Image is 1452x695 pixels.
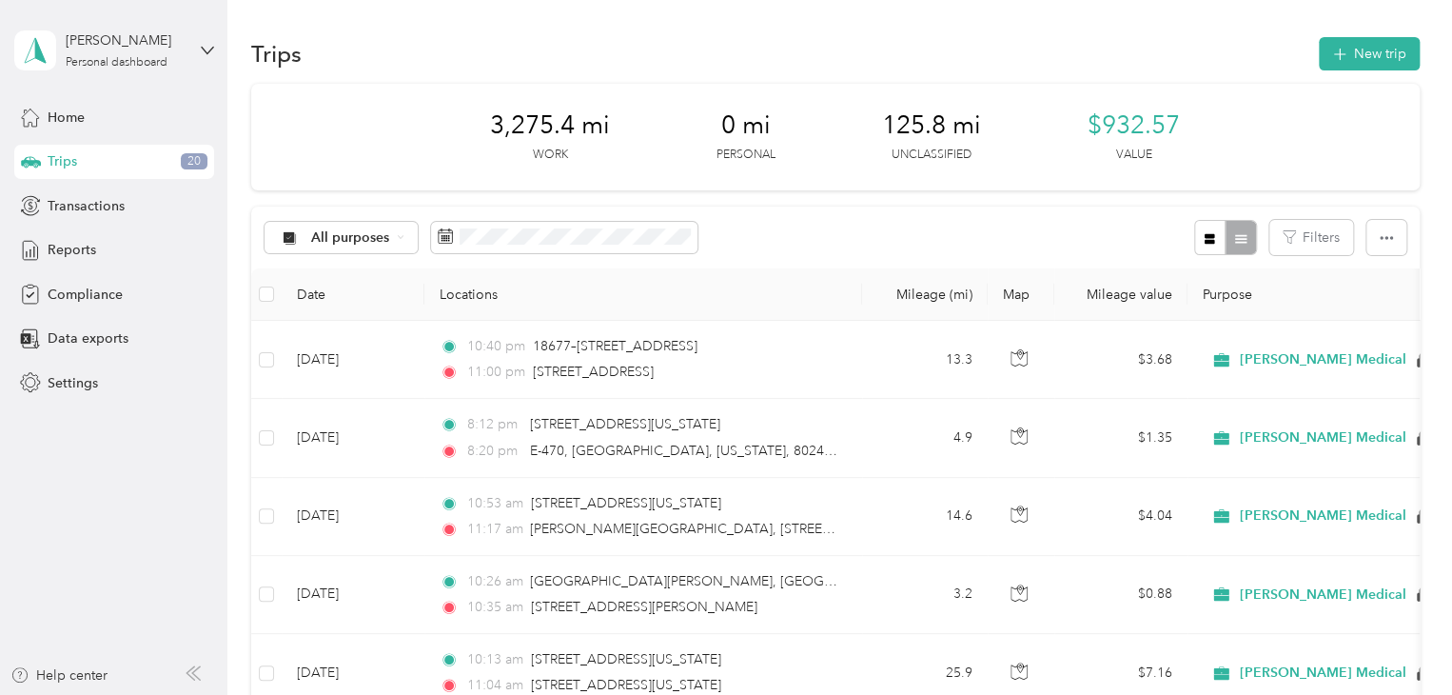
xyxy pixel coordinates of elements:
[530,573,1207,589] span: [GEOGRAPHIC_DATA][PERSON_NAME], [GEOGRAPHIC_DATA], [GEOGRAPHIC_DATA], [GEOGRAPHIC_DATA]
[48,151,77,171] span: Trips
[530,521,971,537] span: [PERSON_NAME][GEOGRAPHIC_DATA], [STREET_ADDRESS][US_STATE]
[531,599,757,615] span: [STREET_ADDRESS][PERSON_NAME]
[533,338,697,354] span: 18677–[STREET_ADDRESS]
[466,441,520,462] span: 8:20 pm
[1240,507,1406,525] span: [PERSON_NAME] Medical
[466,649,522,670] span: 10:13 am
[530,443,976,459] span: E-470, [GEOGRAPHIC_DATA], [US_STATE], 80249, [GEOGRAPHIC_DATA]
[10,665,108,685] button: Help center
[282,556,424,634] td: [DATE]
[311,231,390,245] span: All purposes
[862,268,988,321] th: Mileage (mi)
[181,153,207,170] span: 20
[466,571,520,592] span: 10:26 am
[466,362,524,383] span: 11:00 pm
[1054,478,1187,556] td: $4.04
[48,285,123,305] span: Compliance
[862,399,988,477] td: 4.9
[282,321,424,399] td: [DATE]
[531,677,721,693] span: [STREET_ADDRESS][US_STATE]
[490,110,610,141] span: 3,275.4 mi
[988,268,1054,321] th: Map
[466,493,522,514] span: 10:53 am
[48,373,98,393] span: Settings
[882,110,981,141] span: 125.8 mi
[862,321,988,399] td: 13.3
[1054,556,1187,634] td: $0.88
[466,519,520,540] span: 11:17 am
[530,416,720,432] span: [STREET_ADDRESS][US_STATE]
[1054,321,1187,399] td: $3.68
[48,196,125,216] span: Transactions
[721,110,771,141] span: 0 mi
[466,414,520,435] span: 8:12 pm
[66,30,185,50] div: [PERSON_NAME]
[282,478,424,556] td: [DATE]
[282,399,424,477] td: [DATE]
[1269,220,1353,255] button: Filters
[892,147,971,164] p: Unclassified
[533,147,568,164] p: Work
[862,478,988,556] td: 14.6
[282,268,424,321] th: Date
[48,328,128,348] span: Data exports
[1319,37,1420,70] button: New trip
[533,364,654,380] span: [STREET_ADDRESS]
[716,147,775,164] p: Personal
[1116,147,1152,164] p: Value
[466,336,524,357] span: 10:40 pm
[1240,665,1406,682] span: [PERSON_NAME] Medical
[1240,586,1406,604] span: [PERSON_NAME] Medical
[1240,429,1406,447] span: [PERSON_NAME] Medical
[1088,110,1180,141] span: $932.57
[1054,268,1187,321] th: Mileage value
[424,268,862,321] th: Locations
[66,57,167,69] div: Personal dashboard
[48,108,85,128] span: Home
[1345,588,1452,695] iframe: Everlance-gr Chat Button Frame
[251,44,302,64] h1: Trips
[48,240,96,260] span: Reports
[862,556,988,634] td: 3.2
[466,597,522,618] span: 10:35 am
[531,495,721,511] span: [STREET_ADDRESS][US_STATE]
[1240,351,1406,368] span: [PERSON_NAME] Medical
[1054,399,1187,477] td: $1.35
[531,651,721,667] span: [STREET_ADDRESS][US_STATE]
